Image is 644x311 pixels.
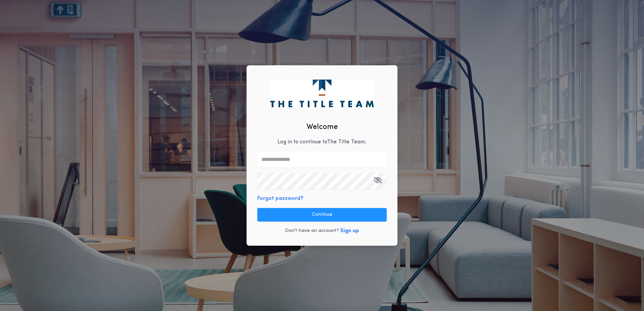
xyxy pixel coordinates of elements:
[257,195,303,203] button: Forgot password?
[278,138,366,146] p: Log in to continue to The Title Team .
[270,79,374,107] img: logo
[257,208,387,221] button: Continue
[340,227,359,235] button: Sign up
[285,228,339,234] p: Don't have an account?
[307,122,338,133] h2: Welcome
